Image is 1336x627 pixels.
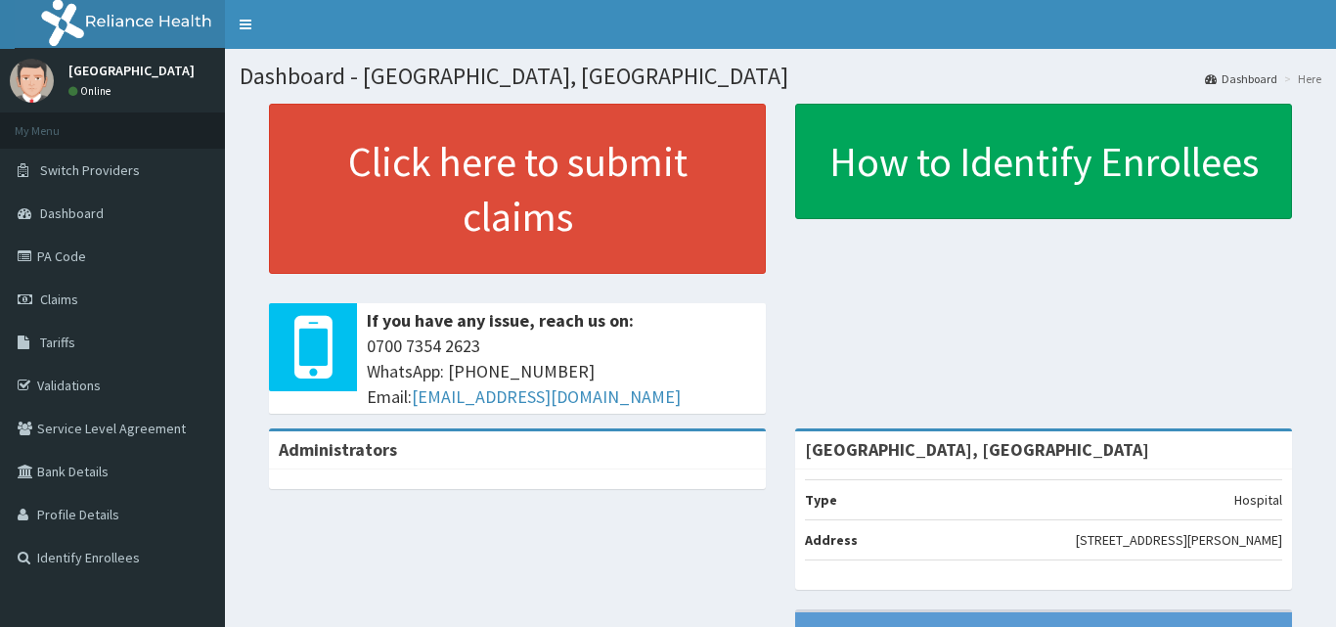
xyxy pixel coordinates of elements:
h1: Dashboard - [GEOGRAPHIC_DATA], [GEOGRAPHIC_DATA] [240,64,1321,89]
img: User Image [10,59,54,103]
b: Administrators [279,438,397,461]
b: Address [805,531,858,549]
p: Hospital [1234,490,1282,510]
a: Click here to submit claims [269,104,766,274]
span: Switch Providers [40,161,140,179]
p: [STREET_ADDRESS][PERSON_NAME] [1076,530,1282,550]
a: How to Identify Enrollees [795,104,1292,219]
strong: [GEOGRAPHIC_DATA], [GEOGRAPHIC_DATA] [805,438,1149,461]
li: Here [1279,70,1321,87]
span: Claims [40,291,78,308]
span: 0700 7354 2623 WhatsApp: [PHONE_NUMBER] Email: [367,334,756,409]
a: [EMAIL_ADDRESS][DOMAIN_NAME] [412,385,681,408]
span: Dashboard [40,204,104,222]
b: Type [805,491,837,509]
span: Tariffs [40,334,75,351]
a: Online [68,84,115,98]
p: [GEOGRAPHIC_DATA] [68,64,195,77]
b: If you have any issue, reach us on: [367,309,634,332]
a: Dashboard [1205,70,1277,87]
